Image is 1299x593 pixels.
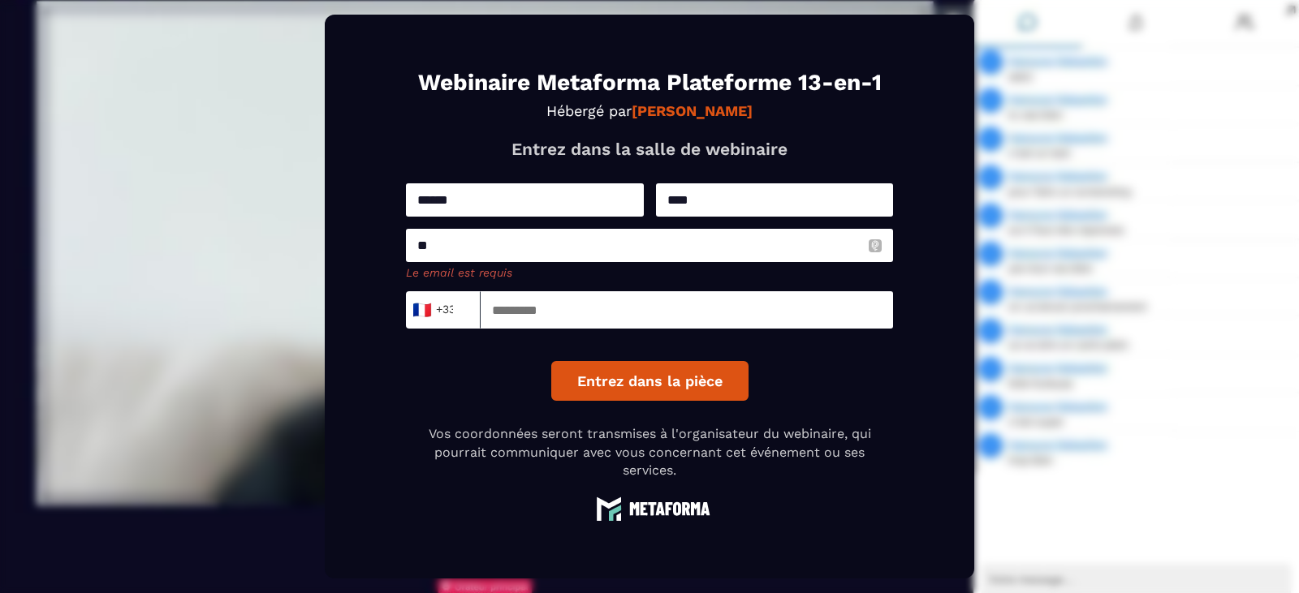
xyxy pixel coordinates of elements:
strong: [PERSON_NAME] [632,102,753,119]
p: Hébergé par [406,102,893,119]
input: Search for option [454,298,466,322]
span: 🇫🇷 [412,299,432,321]
span: Le email est requis [406,266,512,279]
p: Entrez dans la salle de webinaire [406,139,893,159]
h1: Webinaire Metaforma Plateforme 13-en-1 [406,71,893,94]
button: Entrez dans la pièce [551,361,749,401]
p: Vos coordonnées seront transmises à l'organisateur du webinaire, qui pourrait communiquer avec vo... [406,425,893,479]
span: +33 [416,299,451,321]
div: Search for option [406,291,481,329]
img: logo [589,496,710,521]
